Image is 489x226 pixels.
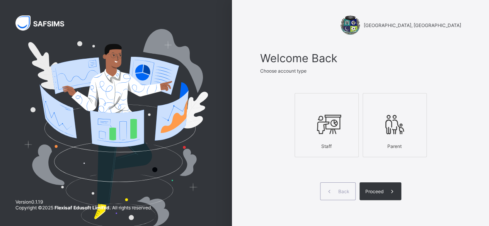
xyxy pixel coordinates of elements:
strong: Flexisaf Edusoft Limited. [55,205,111,211]
span: Version 0.1.19 [15,199,152,205]
img: SAFSIMS Logo [15,15,73,31]
span: Choose account type [260,68,307,74]
div: Staff [299,139,354,153]
span: Back [338,189,349,194]
div: Parent [367,139,423,153]
span: [GEOGRAPHIC_DATA], [GEOGRAPHIC_DATA] [364,22,461,28]
span: Proceed [365,189,383,194]
span: Copyright © 2025 All rights reserved. [15,205,152,211]
span: Welcome Back [260,51,461,65]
